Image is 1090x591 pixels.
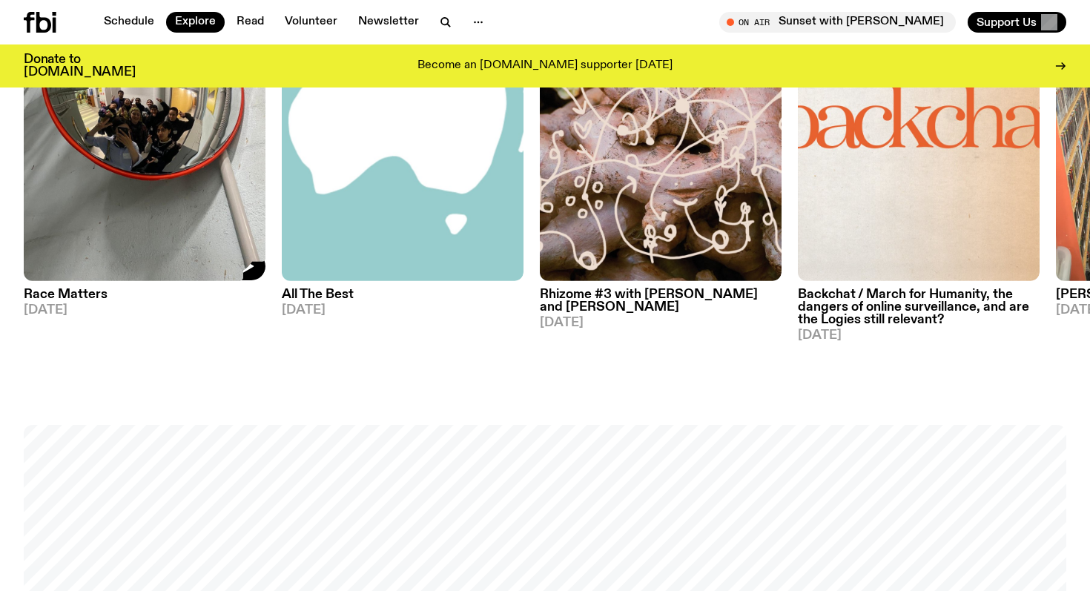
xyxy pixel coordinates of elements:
[719,12,956,33] button: On AirSunset with [PERSON_NAME]
[798,329,1040,342] span: [DATE]
[977,16,1037,29] span: Support Us
[95,12,163,33] a: Schedule
[24,288,265,301] h3: Race Matters
[282,304,523,317] span: [DATE]
[540,317,782,329] span: [DATE]
[166,12,225,33] a: Explore
[417,59,673,73] p: Become an [DOMAIN_NAME] supporter [DATE]
[798,288,1040,326] h3: Backchat / March for Humanity, the dangers of online surveillance, and are the Logies still relev...
[24,53,136,79] h3: Donate to [DOMAIN_NAME]
[282,288,523,301] h3: All The Best
[24,304,265,317] span: [DATE]
[349,12,428,33] a: Newsletter
[968,12,1066,33] button: Support Us
[276,12,346,33] a: Volunteer
[736,16,948,27] span: Tune in live
[282,281,523,317] a: All The Best[DATE]
[540,288,782,314] h3: Rhizome #3 with [PERSON_NAME] and [PERSON_NAME]
[228,12,273,33] a: Read
[540,281,782,329] a: Rhizome #3 with [PERSON_NAME] and [PERSON_NAME][DATE]
[24,281,265,317] a: Race Matters[DATE]
[798,281,1040,342] a: Backchat / March for Humanity, the dangers of online surveillance, and are the Logies still relev...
